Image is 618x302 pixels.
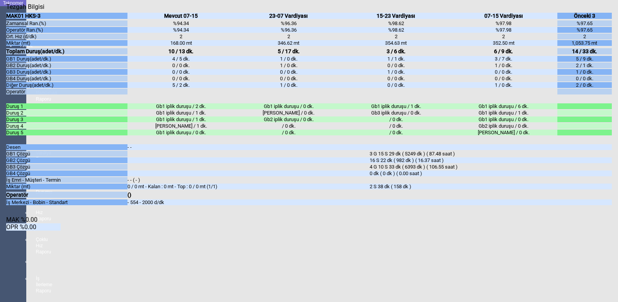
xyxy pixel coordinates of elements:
[127,199,370,205] div: - 554 - 2000 d/dk
[557,62,612,68] div: 2 / 1 dk.
[127,103,235,109] div: Gb1 iplik duruşu / 2 dk.
[370,164,612,170] div: 4 G 10 S 33 dk ( 6393 dk ) ( 106.55 saat )
[450,34,557,39] div: 2
[127,82,235,88] div: 5 / 2 dk.
[342,76,450,81] div: 0 / 0 dk.
[127,20,235,26] div: %94.34
[450,20,557,26] div: %97.98
[342,13,450,19] div: 15-23 Vardiyası
[450,103,557,109] div: Gb1 iplik duruşu / 6 dk.
[235,130,342,135] div: / 0 dk.
[235,82,342,88] div: 1 / 0 dk.
[6,177,127,183] div: İş Emri - Müşteri - Termin
[450,110,557,116] div: Gb1 iplik duruşu / 1 dk.
[235,110,342,116] div: [PERSON_NAME] / 0 dk.
[557,48,612,54] div: 14 / 33 dk.
[6,110,127,116] div: Duruş 2
[6,199,127,205] div: İş Merkezi - Bobin - Standart
[127,116,235,122] div: Gb1 iplik duruşu / 1 dk.
[6,69,127,75] div: GB3 Duruş(adet/dk.)
[450,40,557,46] div: 352.50 mt
[127,123,235,129] div: [PERSON_NAME] / 1 dk.
[127,184,370,189] div: 0 / 0 mt - Kalan : 0 mt - Top : 0 / 0 mt (1/1)
[342,62,450,68] div: 0 / 0 dk.
[6,3,47,10] div: Tezgah Bilgisi
[342,34,450,39] div: 2
[6,89,127,94] div: Operatör
[235,20,342,26] div: %96.36
[557,13,612,19] div: Önceki 3
[127,62,235,68] div: 0 / 0 dk.
[557,40,612,46] div: 1,053.75 mt
[370,151,612,157] div: 3 G 15 S 29 dk ( 5249 dk ) ( 87.48 saat )
[450,116,557,122] div: Gb1 iplik duruşu / 0 dk.
[342,110,450,116] div: Gb3 iplik duruşu / 0 dk.
[6,34,127,39] div: Ort. Hız (d/dk)
[342,103,450,109] div: Gb1 iplik duruşu / 1 dk.
[557,20,612,26] div: %97.65
[370,184,612,189] div: 2 S 38 dk ( 158 dk )
[557,76,612,81] div: 0 / 0 dk.
[342,82,450,88] div: 0 / 0 dk.
[6,164,127,170] div: GB3 Çözgü
[450,123,557,129] div: Gb2 iplik duruşu / 0 dk.
[6,151,127,157] div: GB1 Çözgü
[6,130,127,135] div: Duruş 5
[127,34,235,39] div: 2
[450,130,557,135] div: [PERSON_NAME] / 0 dk.
[127,192,370,198] div: ()
[6,56,127,62] div: GB1 Duruş(adet/dk.)
[557,56,612,62] div: 5 / 9 dk.
[342,27,450,33] div: %98.62
[450,13,557,19] div: 07-15 Vardiyası
[370,170,612,176] div: 0 dk ( 0 dk ) ( 0.00 saat )
[235,48,342,54] div: 5 / 17 dk.
[6,157,127,163] div: GB2 Çözgü
[235,62,342,68] div: 1 / 0 dk.
[6,144,127,150] div: Desen
[6,76,127,81] div: GB4 Duruş(adet/dk.)
[6,27,127,33] div: Operatör Ran.(%)
[6,216,61,223] div: MAK %0.00
[235,56,342,62] div: 1 / 0 dk.
[6,116,127,122] div: Duruş 3
[127,56,235,62] div: 4 / 5 dk.
[450,56,557,62] div: 3 / 7 dk.
[450,76,557,81] div: 0 / 0 dk.
[6,62,127,68] div: GB2 Duruş(adet/dk.)
[450,62,557,68] div: 1 / 0 dk.
[127,27,235,33] div: %94.34
[370,157,612,163] div: 16 S 22 dk ( 982 dk ) ( 16.37 saat )
[235,13,342,19] div: 23-07 Vardiyası
[450,82,557,88] div: 1 / 0 dk.
[342,116,450,122] div: / 0 dk.
[342,40,450,46] div: 354.63 mt
[127,48,235,54] div: 10 / 13 dk.
[6,170,127,176] div: GB4 Çözgü
[6,184,127,189] div: Miktar (mt)
[235,40,342,46] div: 346.62 mt
[342,20,450,26] div: %98.62
[235,27,342,33] div: %96.36
[6,223,61,231] div: OPR %0.00
[6,20,127,26] div: Zamansal Ran.(%)
[127,130,235,135] div: Gb1 iplik duruşu / 0 dk.
[557,69,612,75] div: 1 / 0 dk.
[557,82,612,88] div: 2 / 0 dk.
[450,69,557,75] div: 0 / 0 dk.
[235,123,342,129] div: / 0 dk.
[450,48,557,54] div: 6 / 9 dk.
[342,56,450,62] div: 1 / 1 dk.
[127,110,235,116] div: Gb1 iplik duruşu / 1 dk.
[6,48,127,54] div: Toplam Duruş(adet/dk.)
[235,76,342,81] div: 0 / 0 dk.
[6,123,127,129] div: Duruş 4
[127,69,235,75] div: 0 / 0 dk.
[127,177,370,183] div: - - ( - )
[127,40,235,46] div: 168.00 mt
[235,103,342,109] div: Gb1 iplik duruşu / 0 dk.
[127,13,235,19] div: Mevcut 07-15
[6,40,127,46] div: Miktar (mt)
[6,192,127,198] div: Operatör
[235,34,342,39] div: 2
